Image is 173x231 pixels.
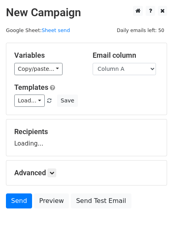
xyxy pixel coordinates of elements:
h5: Email column [93,51,159,60]
h5: Advanced [14,169,159,177]
a: Copy/paste... [14,63,63,75]
a: Daily emails left: 50 [114,27,167,33]
a: Load... [14,95,45,107]
a: Send Test Email [71,193,131,208]
div: Loading... [14,127,159,148]
h2: New Campaign [6,6,167,19]
h5: Recipients [14,127,159,136]
button: Save [57,95,78,107]
small: Google Sheet: [6,27,70,33]
span: Daily emails left: 50 [114,26,167,35]
a: Sheet send [42,27,70,33]
a: Preview [34,193,69,208]
a: Templates [14,83,48,91]
h5: Variables [14,51,81,60]
a: Send [6,193,32,208]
